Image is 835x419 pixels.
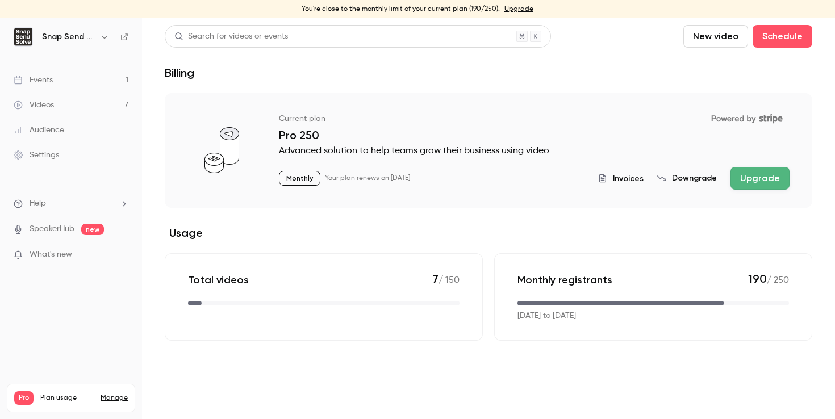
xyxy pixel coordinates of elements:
[14,124,64,136] div: Audience
[14,74,53,86] div: Events
[517,310,576,322] p: [DATE] to [DATE]
[108,407,112,413] span: 7
[14,28,32,46] img: Snap Send Solve
[115,250,128,260] iframe: Noticeable Trigger
[517,273,612,287] p: Monthly registrants
[30,198,46,209] span: Help
[657,173,717,184] button: Downgrade
[279,128,790,142] p: Pro 250
[42,31,95,43] h6: Snap Send Solve
[165,66,194,79] h1: Billing
[279,113,325,124] p: Current plan
[748,272,767,286] span: 190
[108,405,128,415] p: / 150
[613,173,644,185] span: Invoices
[325,174,410,183] p: Your plan renews on [DATE]
[279,171,320,186] p: Monthly
[753,25,812,48] button: Schedule
[14,391,34,405] span: Pro
[504,5,533,14] a: Upgrade
[432,272,460,287] p: / 150
[30,223,74,235] a: SpeakerHub
[174,31,288,43] div: Search for videos or events
[188,273,249,287] p: Total videos
[81,224,104,235] span: new
[14,198,128,209] li: help-dropdown-opener
[730,167,790,190] button: Upgrade
[40,393,94,403] span: Plan usage
[598,173,644,185] button: Invoices
[14,405,36,415] p: Videos
[14,99,54,111] div: Videos
[165,93,812,341] section: billing
[165,226,812,240] h2: Usage
[279,144,790,158] p: Advanced solution to help teams grow their business using video
[30,249,72,261] span: What's new
[683,25,748,48] button: New video
[432,272,439,286] span: 7
[748,272,789,287] p: / 250
[101,393,128,403] a: Manage
[14,149,59,161] div: Settings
